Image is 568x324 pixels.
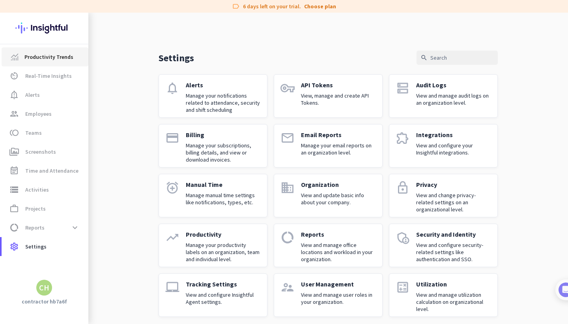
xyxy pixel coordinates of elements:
[416,241,491,263] p: View and configure security-related settings like authentication and SSO.
[389,124,498,168] a: extensionIntegrationsView and configure your Insightful integrations.
[280,131,295,145] i: email
[186,241,261,263] p: Manage your productivity labels on an organization, team and individual level.
[274,124,383,168] a: emailEmail ReportsManage your email reports on an organization level.
[232,2,240,10] i: label
[9,242,19,251] i: settings
[396,280,410,294] i: calculate
[389,174,498,217] a: lockPrivacyView and change privacy-related settings on an organizational level.
[186,192,261,206] p: Manage manual time settings like notifications, types, etc.
[389,224,498,267] a: admin_panel_settingsSecurity and IdentityView and configure security-related settings like authen...
[301,131,376,139] p: Email Reports
[25,242,47,251] span: Settings
[280,81,295,95] i: vpn_key
[159,224,267,267] a: trending_upProductivityManage your productivity labels on an organization, team and individual le...
[165,81,179,95] i: notifications
[159,174,267,217] a: alarm_addManual TimeManage manual time settings like notifications, types, etc.
[304,2,336,10] a: Choose plan
[416,92,491,106] p: View and manage audit logs on an organization level.
[301,280,376,288] p: User Management
[416,230,491,238] p: Security and Identity
[280,230,295,245] i: data_usage
[9,90,19,100] i: notification_important
[9,128,19,138] i: toll
[159,273,267,317] a: laptop_macTracking SettingsView and configure Insightful Agent settings.
[301,230,376,238] p: Reports
[2,123,88,142] a: tollTeams
[389,273,498,317] a: calculateUtilizationView and manage utilization calculation on organizational level.
[2,47,88,66] a: menu-itemProductivity Trends
[301,92,376,106] p: View, manage and create API Tokens.
[9,223,19,232] i: data_usage
[416,131,491,139] p: Integrations
[159,52,194,64] p: Settings
[2,237,88,256] a: settingsSettings
[25,185,49,194] span: Activities
[2,142,88,161] a: perm_mediaScreenshots
[186,142,261,163] p: Manage your subscriptions, billing details, and view or download invoices.
[186,92,261,113] p: Manage your notifications related to attendance, security and shift scheduling
[2,180,88,199] a: storageActivities
[2,104,88,123] a: groupEmployees
[396,230,410,245] i: admin_panel_settings
[2,161,88,180] a: event_noteTime and Attendance
[417,51,498,65] input: Search
[15,13,73,43] img: Insightful logo
[416,142,491,156] p: View and configure your Insightful integrations.
[68,220,82,235] button: expand_more
[301,181,376,188] p: Organization
[420,54,428,61] i: search
[274,74,383,118] a: vpn_keyAPI TokensView, manage and create API Tokens.
[9,166,19,175] i: event_note
[396,131,410,145] i: extension
[9,109,19,119] i: group
[280,280,295,294] i: supervisor_account
[416,280,491,288] p: Utilization
[301,192,376,206] p: View and update basic info about your company.
[396,81,410,95] i: dns
[186,81,261,89] p: Alerts
[165,181,179,195] i: alarm_add
[159,74,267,118] a: notificationsAlertsManage your notifications related to attendance, security and shift scheduling
[25,223,45,232] span: Reports
[25,166,78,175] span: Time and Attendance
[274,224,383,267] a: data_usageReportsView and manage office locations and workload in your organization.
[9,71,19,81] i: av_timer
[165,131,179,145] i: payment
[186,230,261,238] p: Productivity
[165,230,179,245] i: trending_up
[25,71,72,81] span: Real-Time Insights
[396,181,410,195] i: lock
[274,174,383,217] a: domainOrganizationView and update basic info about your company.
[2,218,88,237] a: data_usageReportsexpand_more
[165,280,179,294] i: laptop_mac
[2,199,88,218] a: work_outlineProjects
[25,204,46,213] span: Projects
[2,85,88,104] a: notification_importantAlerts
[301,142,376,156] p: Manage your email reports on an organization level.
[11,53,18,60] img: menu-item
[186,181,261,188] p: Manual Time
[186,131,261,139] p: Billing
[39,284,49,292] div: CH
[416,291,491,313] p: View and manage utilization calculation on organizational level.
[9,204,19,213] i: work_outline
[25,109,52,119] span: Employees
[416,192,491,213] p: View and change privacy-related settings on an organizational level.
[301,291,376,305] p: View and manage user roles in your organization.
[25,128,42,138] span: Teams
[389,74,498,118] a: dnsAudit LogsView and manage audit logs on an organization level.
[2,66,88,85] a: av_timerReal-Time Insights
[274,273,383,317] a: supervisor_accountUser ManagementView and manage user roles in your organization.
[416,81,491,89] p: Audit Logs
[186,280,261,288] p: Tracking Settings
[25,90,40,100] span: Alerts
[159,124,267,168] a: paymentBillingManage your subscriptions, billing details, and view or download invoices.
[280,181,295,195] i: domain
[25,147,56,156] span: Screenshots
[416,181,491,188] p: Privacy
[301,241,376,263] p: View and manage office locations and workload in your organization.
[186,291,261,305] p: View and configure Insightful Agent settings.
[9,147,19,156] i: perm_media
[301,81,376,89] p: API Tokens
[24,52,73,62] span: Productivity Trends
